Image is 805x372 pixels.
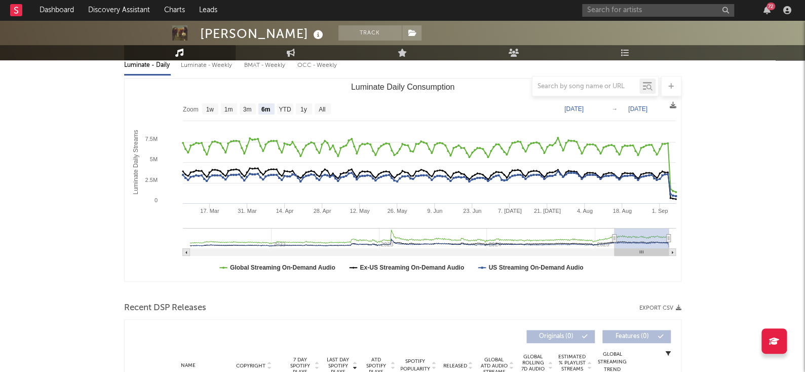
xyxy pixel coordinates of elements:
button: 72 [763,6,771,14]
div: [PERSON_NAME] [200,25,326,42]
span: Originals ( 0 ) [533,333,580,340]
button: Originals(0) [526,330,595,343]
text: 1y [300,106,306,113]
text: US Streaming On-Demand Audio [488,264,583,271]
text: 1m [224,106,233,113]
span: Features ( 0 ) [609,333,656,340]
div: Luminate - Weekly [181,57,234,74]
text: 14. Apr [276,208,293,214]
text: 4. Aug [577,208,592,214]
text: 26. May [387,208,407,214]
text: 18. Aug [612,208,631,214]
text: 2.5M [145,177,157,183]
span: Copyright [236,363,265,369]
text: 28. Apr [313,208,331,214]
text: 5M [149,156,157,162]
text: Global Streaming On-Demand Audio [230,264,335,271]
text: 3m [243,106,251,113]
text: 23. Jun [463,208,481,214]
text: All [318,106,325,113]
text: [DATE] [628,105,647,113]
text: YTD [279,106,291,113]
input: Search by song name or URL [532,83,639,91]
text: 1w [206,106,214,113]
button: Track [338,25,402,41]
svg: Luminate Daily Consumption [125,79,681,281]
input: Search for artists [582,4,734,17]
div: Luminate - Daily [124,57,171,74]
div: OCC - Weekly [297,57,338,74]
span: Recent DSP Releases [124,302,206,314]
button: Export CSV [639,305,681,311]
text: 21. [DATE] [533,208,560,214]
text: 0 [154,197,157,203]
text: 1. Sep [651,208,668,214]
text: 9. Jun [427,208,442,214]
text: [DATE] [564,105,584,113]
text: 7.5M [145,136,157,142]
text: Zoom [183,106,199,113]
text: Luminate Daily Streams [132,130,139,194]
text: 17. Mar [200,208,219,214]
text: 12. May [350,208,370,214]
button: Features(0) [602,330,671,343]
div: BMAT - Weekly [244,57,287,74]
text: 6m [261,106,270,113]
text: → [611,105,618,113]
div: 72 [766,3,775,10]
span: Released [443,363,467,369]
text: Ex-US Streaming On-Demand Audio [360,264,464,271]
div: Name [155,362,221,369]
text: 31. Mar [238,208,257,214]
text: 7. [DATE] [497,208,521,214]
